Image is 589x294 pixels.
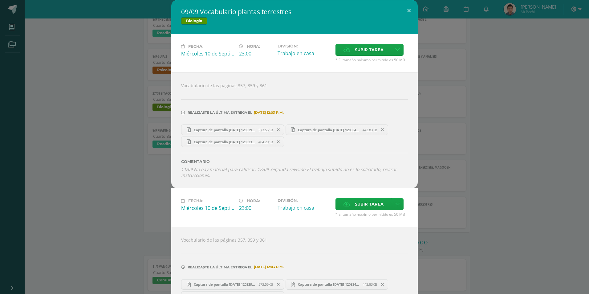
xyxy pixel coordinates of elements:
span: Hora: [247,44,260,49]
span: 404.29KB [258,140,273,144]
span: Captura de pantalla [DATE] 120329.png [191,128,258,132]
span: Remover entrega [273,138,284,145]
a: Captura de pantalla [DATE] 120334.png 443.83KB [286,279,388,290]
label: División: [278,44,331,48]
span: * El tamaño máximo permitido es 50 MB [335,57,408,63]
label: División: [278,198,331,203]
label: Comentario [181,159,408,164]
span: Subir tarea [355,198,384,210]
span: Captura de pantalla [DATE] 120329.png [191,282,258,287]
a: Captura de pantalla [DATE] 120329.png 573.55KB [181,279,284,290]
span: Realizaste la última entrega el [188,265,252,269]
a: Captura de pantalla [DATE] 120323.png 404.29KB [181,137,284,147]
span: 573.55KB [258,128,273,132]
span: Captura de pantalla [DATE] 120334.png [295,128,363,132]
span: Subir tarea [355,44,384,55]
span: Hora: [247,198,260,203]
span: Remover entrega [377,281,388,288]
span: Remover entrega [273,281,284,288]
span: 573.55KB [258,282,273,287]
h2: 09/09 Vocabulario plantas terrestres [181,7,408,16]
div: 23:00 [239,205,273,211]
div: Miércoles 10 de Septiembre [181,205,234,211]
span: 443.83KB [363,282,377,287]
span: Realizaste la última entrega el [188,110,252,115]
div: Trabajo en casa [278,204,331,211]
span: Fecha: [188,44,203,49]
span: Biología [181,17,207,25]
a: Captura de pantalla [DATE] 120329.png 573.55KB [181,125,284,135]
span: Captura de pantalla [DATE] 120323.png [191,140,258,144]
span: Remover entrega [377,126,388,133]
span: Captura de pantalla [DATE] 120334.png [295,282,363,287]
div: Vocabulario de las páginas 357, 359 y 361 [171,72,418,188]
div: Trabajo en casa [278,50,331,57]
a: Captura de pantalla [DATE] 120334.png 443.83KB [286,125,388,135]
span: Fecha: [188,198,203,203]
i: 11/09 No hay material para calificar. 12/09 Segunda revisión El trabajo subido no es lo solicitad... [181,166,397,178]
div: 23:00 [239,50,273,57]
span: 443.83KB [363,128,377,132]
span: * El tamaño máximo permitido es 50 MB [335,212,408,217]
span: Remover entrega [273,126,284,133]
div: Miércoles 10 de Septiembre [181,50,234,57]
